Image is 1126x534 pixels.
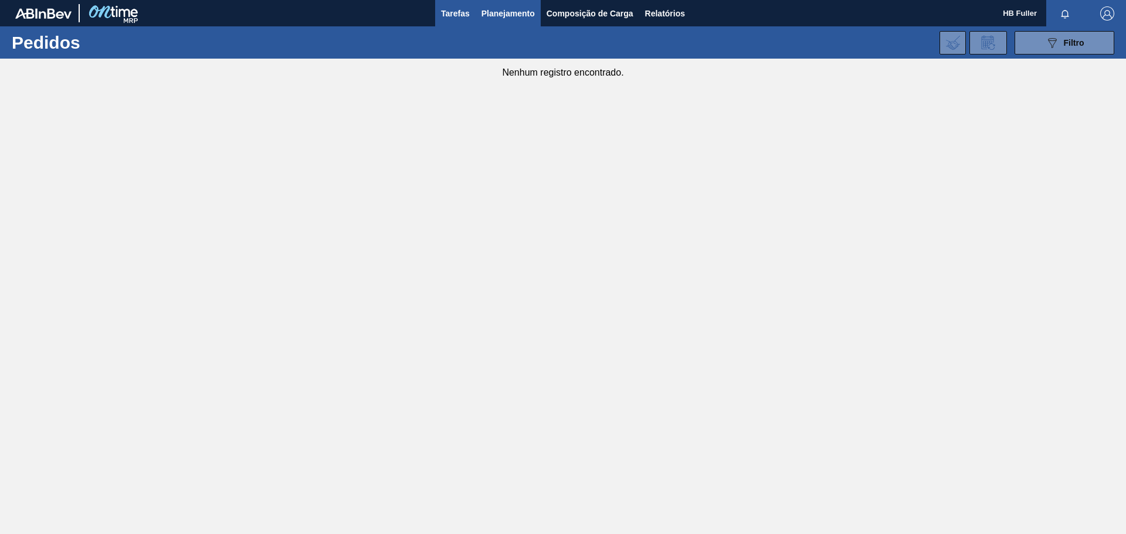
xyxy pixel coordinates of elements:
[1064,38,1084,47] span: Filtro
[1015,31,1114,55] button: Filtro
[15,8,72,19] img: TNhmsLtSVTkK8tSr43FrP2fwEKptu5GPRR3wAAAABJRU5ErkJggg==
[12,36,187,49] h1: Pedidos
[547,6,633,21] span: Composição de Carga
[969,31,1007,55] div: Solicitação de Revisão de Pedidos
[1046,5,1084,22] button: Notificações
[481,6,535,21] span: Planejamento
[1100,6,1114,21] img: Logout
[441,6,470,21] span: Tarefas
[645,6,685,21] span: Relatórios
[940,31,966,55] div: Importar Negociações dos Pedidos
